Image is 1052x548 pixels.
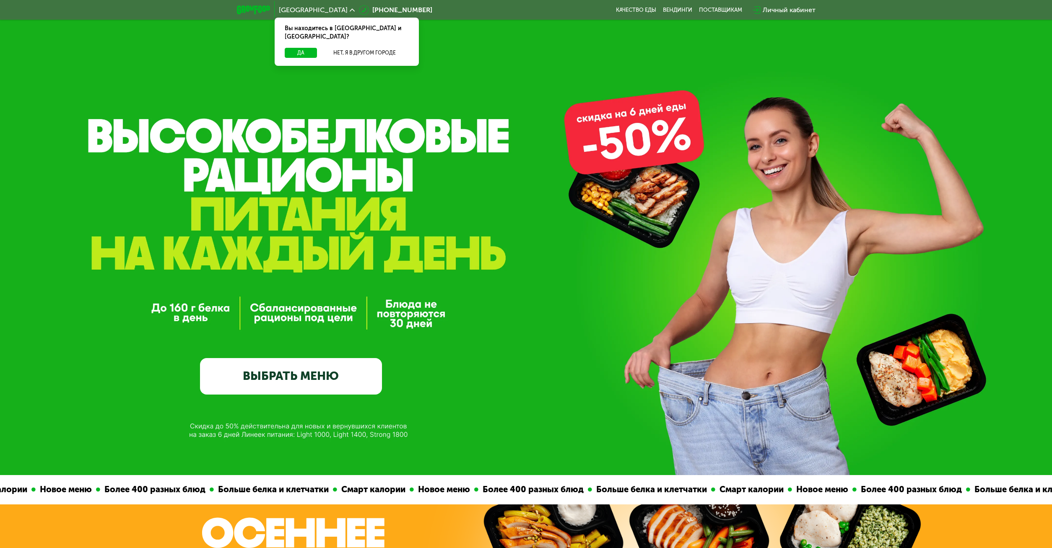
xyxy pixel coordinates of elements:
div: Новое меню [412,483,473,496]
div: Более 400 разных блюд [477,483,586,496]
a: Качество еды [616,7,656,13]
a: ВЫБРАТЬ МЕНЮ [200,358,382,395]
a: Вендинги [663,7,692,13]
button: Нет, я в другом городе [320,48,409,58]
span: [GEOGRAPHIC_DATA] [279,7,348,13]
div: Вы находитесь в [GEOGRAPHIC_DATA] и [GEOGRAPHIC_DATA]? [275,18,419,48]
div: Новое меню [34,483,94,496]
a: [PHONE_NUMBER] [359,5,432,15]
div: Более 400 разных блюд [99,483,208,496]
button: Да [285,48,317,58]
div: Более 400 разных блюд [855,483,964,496]
div: поставщикам [699,7,742,13]
div: Больше белка и клетчатки [590,483,709,496]
div: Смарт калории [335,483,408,496]
div: Новое меню [790,483,851,496]
div: Личный кабинет [763,5,816,15]
div: Смарт калории [714,483,786,496]
div: Больше белка и клетчатки [212,483,331,496]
